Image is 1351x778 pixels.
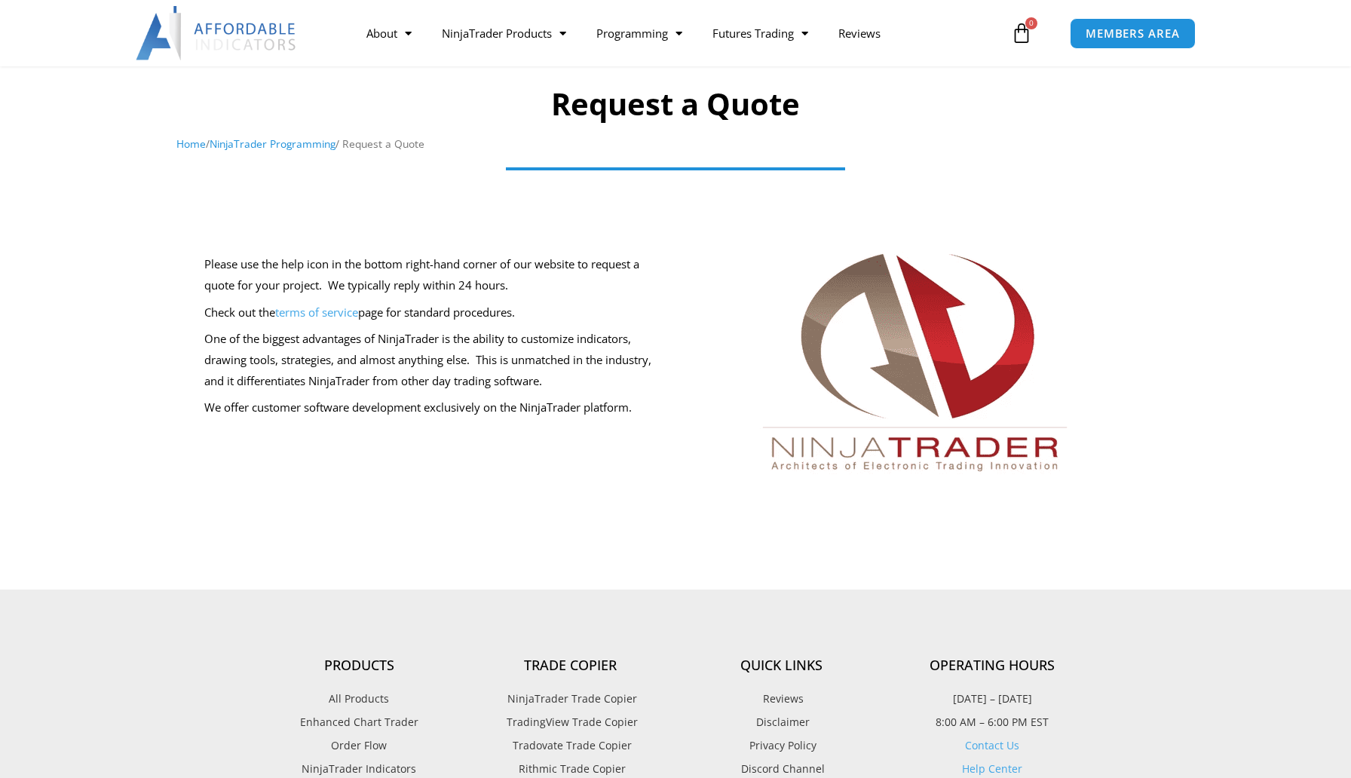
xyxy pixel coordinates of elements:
[887,712,1098,732] p: 8:00 AM – 6:00 PM EST
[988,11,1055,55] a: 0
[136,6,298,60] img: LogoAI | Affordable Indicators – NinjaTrader
[204,397,668,418] p: We offer customer software development exclusively on the NinjaTrader platform.
[1070,18,1196,49] a: MEMBERS AREA
[204,329,668,392] p: One of the biggest advantages of NinjaTrader is the ability to customize indicators, drawing tool...
[675,657,887,674] h4: Quick Links
[675,689,887,709] a: Reviews
[965,738,1019,752] a: Contact Us
[887,689,1098,709] p: [DATE] – [DATE]
[464,689,675,709] a: NinjaTrader Trade Copier
[675,712,887,732] a: Disclaimer
[176,136,206,151] a: Home
[504,689,637,709] span: NinjaTrader Trade Copier
[253,689,464,709] a: All Products
[697,16,823,51] a: Futures Trading
[464,712,675,732] a: TradingView Trade Copier
[503,712,638,732] span: TradingView Trade Copier
[253,712,464,732] a: Enhanced Chart Trader
[427,16,581,51] a: NinjaTrader Products
[464,657,675,674] h4: Trade Copier
[204,302,668,323] p: Check out the page for standard procedures.
[734,239,1096,507] img: Ninjatrader2combo large | Affordable Indicators – NinjaTrader
[275,305,358,320] a: terms of service
[253,657,464,674] h4: Products
[759,689,804,709] span: Reviews
[675,736,887,755] a: Privacy Policy
[176,134,1175,154] nav: Breadcrumb
[176,83,1175,125] h1: Request a Quote
[331,736,387,755] span: Order Flow
[509,736,632,755] span: Tradovate Trade Copier
[300,712,418,732] span: Enhanced Chart Trader
[1025,17,1037,29] span: 0
[823,16,896,51] a: Reviews
[204,254,668,296] p: Please use the help icon in the bottom right-hand corner of our website to request a quote for yo...
[1086,28,1180,39] span: MEMBERS AREA
[464,736,675,755] a: Tradovate Trade Copier
[253,736,464,755] a: Order Flow
[351,16,427,51] a: About
[329,689,389,709] span: All Products
[581,16,697,51] a: Programming
[752,712,810,732] span: Disclaimer
[351,16,1007,51] nav: Menu
[210,136,335,151] a: NinjaTrader Programming
[746,736,816,755] span: Privacy Policy
[962,761,1022,776] a: Help Center
[887,657,1098,674] h4: Operating Hours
